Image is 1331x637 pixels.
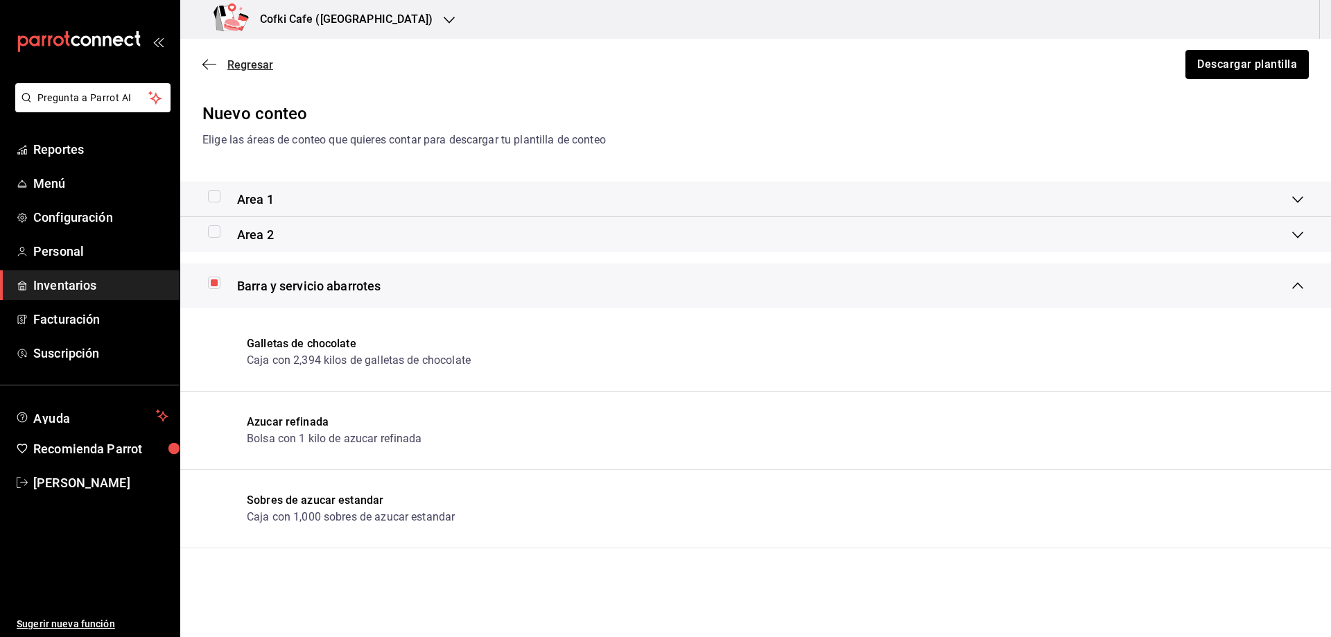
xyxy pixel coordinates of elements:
[247,352,471,369] div: Caja con 2,394 kilos de galletas de chocolate
[202,132,1309,148] div: Elige las áreas de conteo que quieres contar para descargar tu plantilla de conteo
[33,140,168,159] span: Reportes
[17,617,168,631] span: Sugerir nueva función
[153,36,164,47] button: open_drawer_menu
[37,91,149,105] span: Pregunta a Parrot AI
[247,509,455,525] div: Caja con 1,000 sobres de azucar estandar
[33,310,168,329] span: Facturación
[33,174,168,193] span: Menú
[237,225,274,244] span: Area 2
[33,408,150,424] span: Ayuda
[10,101,171,115] a: Pregunta a Parrot AI
[237,190,274,209] span: Area 1
[33,276,168,295] span: Inventarios
[247,414,422,430] div: Azucar refinada
[180,182,1331,217] div: Area 1
[1185,50,1309,79] button: Descargar plantilla
[33,344,168,363] span: Suscripción
[202,101,1309,126] div: Nuevo conteo
[33,242,168,261] span: Personal
[247,430,422,447] div: Bolsa con 1 kilo de azucar refinada
[33,473,168,492] span: [PERSON_NAME]
[247,335,471,352] div: Galletas de chocolate
[33,439,168,458] span: Recomienda Parrot
[202,58,273,71] button: Regresar
[237,277,381,295] span: Barra y servicio abarrotes
[15,83,171,112] button: Pregunta a Parrot AI
[227,58,273,71] span: Regresar
[33,208,168,227] span: Configuración
[180,263,1331,308] div: Barra y servicio abarrotes
[247,492,455,509] div: Sobres de azucar estandar
[249,11,433,28] h3: Cofki Cafe ([GEOGRAPHIC_DATA])
[180,217,1331,252] div: Area 2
